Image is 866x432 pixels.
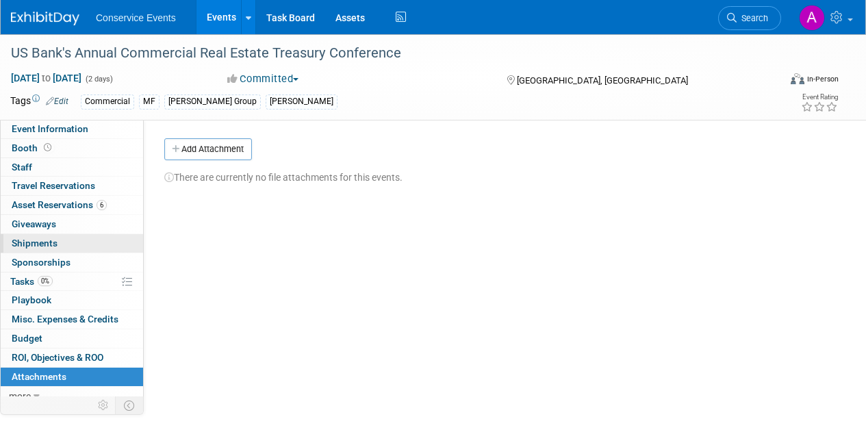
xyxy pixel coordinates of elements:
button: Add Attachment [164,138,252,160]
span: Event Information [12,123,88,134]
td: Toggle Event Tabs [116,396,144,414]
span: [DATE] [DATE] [10,72,82,84]
td: Tags [10,94,68,110]
a: Giveaways [1,215,143,233]
span: Staff [12,162,32,173]
span: Tasks [10,276,53,287]
span: to [40,73,53,84]
span: 6 [97,200,107,210]
a: Asset Reservations6 [1,196,143,214]
a: Budget [1,329,143,348]
img: Format-Inperson.png [791,73,804,84]
a: Tasks0% [1,272,143,291]
div: Event Rating [801,94,838,101]
span: Attachments [12,371,66,382]
a: Search [718,6,781,30]
span: Giveaways [12,218,56,229]
div: US Bank's Annual Commercial Real Estate Treasury Conference [6,41,768,66]
span: Misc. Expenses & Credits [12,314,118,325]
div: Commercial [81,94,134,109]
a: Travel Reservations [1,177,143,195]
a: Staff [1,158,143,177]
a: Edit [46,97,68,106]
a: Event Information [1,120,143,138]
img: ExhibitDay [11,12,79,25]
a: Sponsorships [1,253,143,272]
a: Playbook [1,291,143,309]
td: Personalize Event Tab Strip [92,396,116,414]
span: Travel Reservations [12,180,95,191]
a: Attachments [1,368,143,386]
span: [GEOGRAPHIC_DATA], [GEOGRAPHIC_DATA] [517,75,688,86]
div: [PERSON_NAME] [266,94,338,109]
div: MF [139,94,160,109]
span: Sponsorships [12,257,71,268]
img: Amanda Terrano [799,5,825,31]
button: Committed [222,72,304,86]
span: Shipments [12,238,58,249]
a: Misc. Expenses & Credits [1,310,143,329]
span: Playbook [12,294,51,305]
span: Search [737,13,768,23]
span: ROI, Objectives & ROO [12,352,103,363]
a: more [1,387,143,405]
span: Booth [12,142,54,153]
div: [PERSON_NAME] Group [164,94,261,109]
div: There are currently no file attachments for this events. [164,160,828,184]
a: Booth [1,139,143,157]
a: Shipments [1,234,143,253]
span: 0% [38,276,53,286]
div: Event Format [717,71,839,92]
span: Conservice Events [96,12,176,23]
span: (2 days) [84,75,113,84]
span: more [9,390,31,401]
span: Budget [12,333,42,344]
span: Asset Reservations [12,199,107,210]
a: ROI, Objectives & ROO [1,348,143,367]
div: In-Person [806,74,839,84]
span: Booth not reserved yet [41,142,54,153]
